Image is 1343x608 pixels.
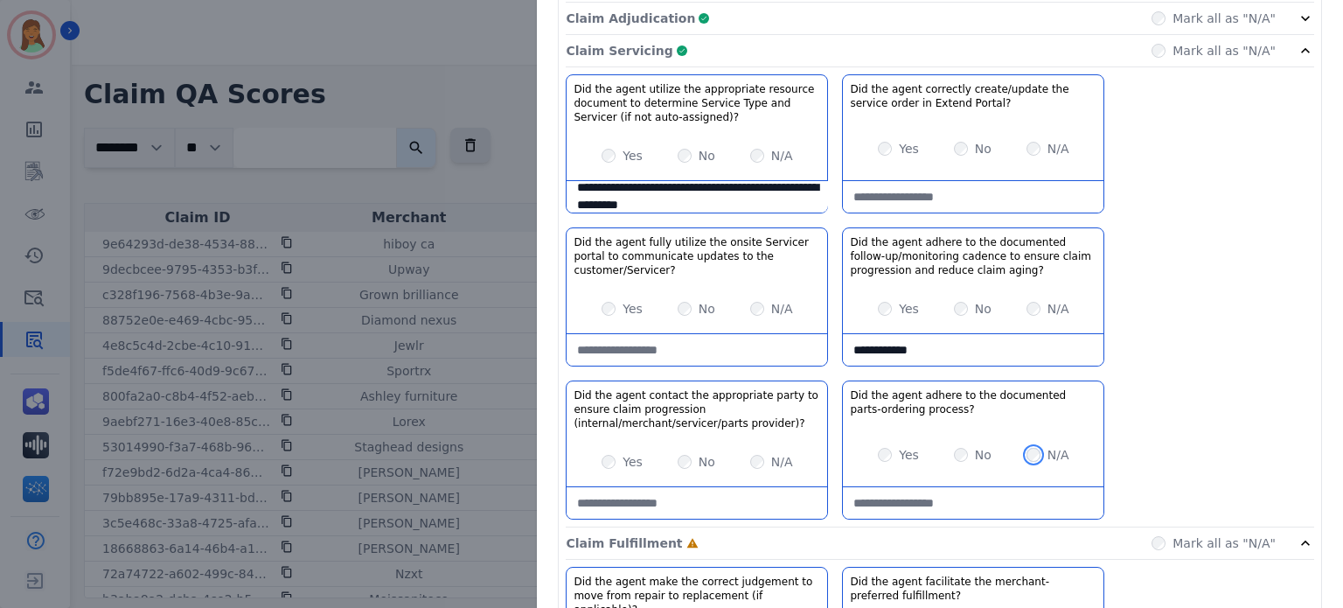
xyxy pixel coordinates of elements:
label: Mark all as "N/A" [1173,42,1276,59]
label: Yes [623,300,643,318]
label: Mark all as "N/A" [1173,10,1276,27]
h3: Did the agent adhere to the documented parts-ordering process? [850,388,1096,416]
label: N/A [1047,140,1069,157]
h3: Did the agent utilize the appropriate resource document to determine Service Type and Servicer (i... [574,82,820,124]
label: No [699,300,715,318]
label: No [975,446,992,464]
label: N/A [1047,300,1069,318]
label: No [975,300,992,318]
p: Claim Fulfillment [566,535,682,552]
label: Yes [899,446,919,464]
h3: Did the agent fully utilize the onsite Servicer portal to communicate updates to the customer/Ser... [574,235,820,277]
label: N/A [771,300,793,318]
label: Yes [899,140,919,157]
h3: Did the agent adhere to the documented follow-up/monitoring cadence to ensure claim progression a... [850,235,1096,277]
label: Yes [899,300,919,318]
p: Claim Adjudication [566,10,695,27]
h3: Did the agent correctly create/update the service order in Extend Portal? [850,82,1096,110]
p: Claim Servicing [566,42,672,59]
label: N/A [771,147,793,164]
label: Yes [623,453,643,471]
label: Mark all as "N/A" [1173,535,1276,552]
label: Yes [623,147,643,164]
h3: Did the agent facilitate the merchant-preferred fulfillment? [850,575,1096,603]
label: No [699,453,715,471]
label: N/A [1047,446,1069,464]
label: No [975,140,992,157]
label: No [699,147,715,164]
h3: Did the agent contact the appropriate party to ensure claim progression (internal/merchant/servic... [574,388,820,430]
label: N/A [771,453,793,471]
